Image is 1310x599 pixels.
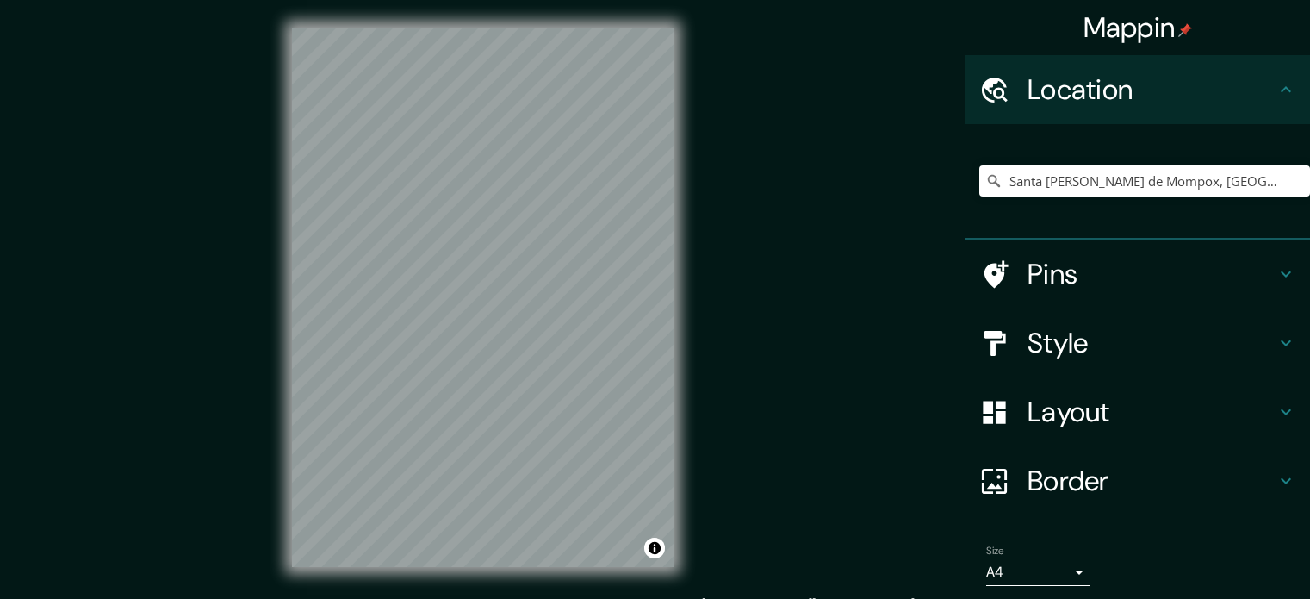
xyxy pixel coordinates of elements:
div: Layout [965,377,1310,446]
div: Pins [965,240,1310,309]
canvas: Map [292,28,674,567]
h4: Style [1028,326,1276,360]
div: A4 [986,558,1090,586]
iframe: Help widget launcher [1157,532,1291,580]
h4: Pins [1028,257,1276,291]
h4: Location [1028,72,1276,107]
img: pin-icon.png [1178,23,1192,37]
button: Toggle attribution [644,538,665,558]
input: Pick your city or area [979,165,1310,197]
div: Style [965,309,1310,377]
h4: Mappin [1083,10,1193,45]
h4: Layout [1028,395,1276,429]
h4: Border [1028,464,1276,498]
div: Border [965,446,1310,515]
div: Location [965,55,1310,124]
label: Size [986,544,1004,558]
